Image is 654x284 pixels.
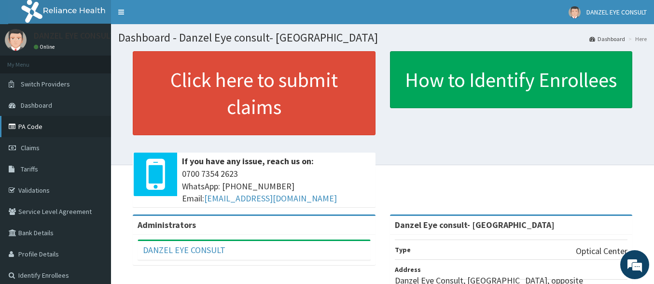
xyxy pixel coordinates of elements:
img: d_794563401_company_1708531726252_794563401 [18,48,39,72]
p: DANZEL EYE CONSULT [34,31,115,40]
textarea: Type your message and hit 'Enter' [5,185,184,219]
a: Online [34,43,57,50]
span: We're online! [56,82,133,180]
li: Here [626,35,647,43]
b: Administrators [138,219,196,230]
div: Chat with us now [50,54,162,67]
b: Address [395,265,421,274]
img: User Image [569,6,581,18]
a: Dashboard [589,35,625,43]
div: Minimize live chat window [158,5,181,28]
a: [EMAIL_ADDRESS][DOMAIN_NAME] [204,193,337,204]
h1: Dashboard - Danzel Eye consult- [GEOGRAPHIC_DATA] [118,31,647,44]
span: Switch Providers [21,80,70,88]
span: DANZEL EYE CONSULT [586,8,647,16]
img: User Image [5,29,27,51]
p: Optical Center [576,245,627,257]
b: If you have any issue, reach us on: [182,156,314,167]
span: Claims [21,143,40,152]
span: Tariffs [21,165,38,173]
strong: Danzel Eye consult- [GEOGRAPHIC_DATA] [395,219,555,230]
a: How to Identify Enrollees [390,51,633,108]
span: 0700 7354 2623 WhatsApp: [PHONE_NUMBER] Email: [182,168,371,205]
span: Dashboard [21,101,52,110]
b: Type [395,245,411,254]
a: DANZEL EYE CONSULT [143,244,225,256]
a: Click here to submit claims [133,51,376,135]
